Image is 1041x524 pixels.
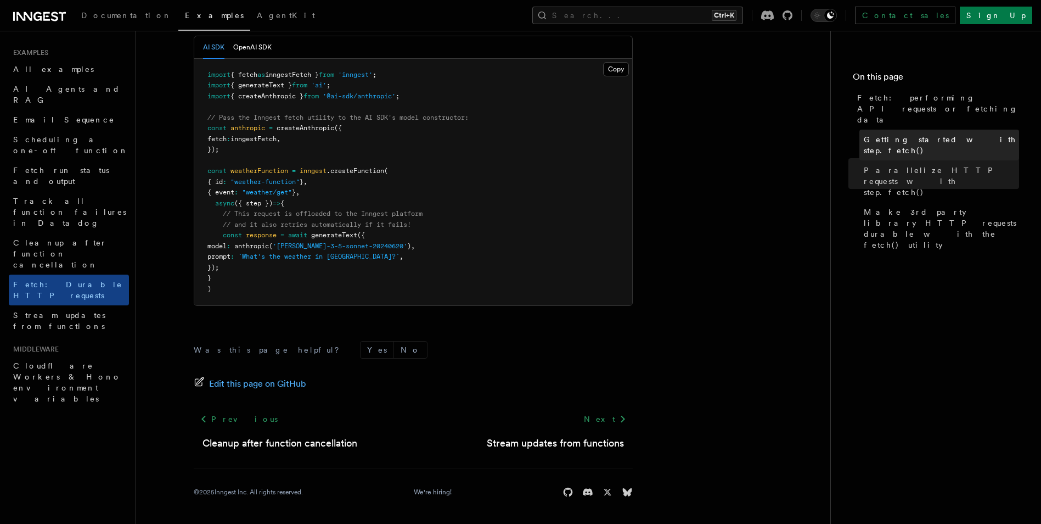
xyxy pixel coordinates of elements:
button: No [394,342,427,358]
span: inngestFetch [230,135,277,143]
span: ; [373,71,376,79]
span: Make 3rd party library HTTP requests durable with the fetch() utility [864,207,1019,250]
a: Examples [178,3,250,31]
span: inngestFetch } [265,71,319,79]
h4: On this page [853,70,1019,88]
span: , [399,253,403,260]
button: Yes [361,342,393,358]
span: }); [207,264,219,271]
span: = [292,167,296,175]
span: import [207,71,230,79]
a: Contact sales [855,7,955,24]
button: Copy [603,62,629,76]
a: Getting started with step.fetch() [859,130,1019,160]
span: generateText [311,231,357,239]
span: prompt [207,253,230,260]
a: Fetch: performing API requests or fetching data [853,88,1019,130]
span: ( [269,242,273,250]
span: Cleanup after function cancellation [13,238,107,269]
span: weatherFunction [230,167,288,175]
a: Fetch run status and output [9,160,129,191]
span: anthropic [230,124,265,132]
span: AgentKit [257,11,315,20]
a: Stream updates from functions [9,305,129,336]
a: Cleanup after function cancellation [202,436,357,451]
kbd: Ctrl+K [712,10,736,21]
span: : [227,242,230,250]
span: ) [207,285,211,293]
a: Edit this page on GitHub [194,376,306,392]
span: from [319,71,334,79]
span: : [230,253,234,260]
span: inngest [300,167,327,175]
a: Scheduling a one-off function [9,130,129,160]
a: Parallelize HTTP requests with step.fetch() [859,160,1019,202]
button: Search...Ctrl+K [532,7,743,24]
a: Documentation [75,3,178,30]
span: } [300,178,303,186]
a: Next [577,409,633,429]
span: // This request is offloaded to the Inngest platform [223,210,423,218]
span: ) [407,242,411,250]
span: ; [396,92,399,100]
span: await [288,231,307,239]
a: Sign Up [960,7,1032,24]
span: => [273,199,280,207]
button: OpenAI SDK [233,36,272,59]
span: "weather/get" [242,188,292,196]
a: Cleanup after function cancellation [9,233,129,275]
span: } [292,188,296,196]
span: Fetch: Durable HTTP requests [13,280,122,300]
span: Examples [185,11,244,20]
a: Stream updates from functions [487,436,624,451]
span: Documentation [81,11,172,20]
span: Email Sequence [13,115,115,124]
span: // Pass the Inngest fetch utility to the AI SDK's model constructor: [207,114,469,121]
span: createAnthropic [277,124,334,132]
span: Scheduling a one-off function [13,135,128,155]
span: { [280,199,284,207]
span: { id [207,178,223,186]
span: Stream updates from functions [13,311,105,331]
span: Examples [9,48,48,57]
span: from [303,92,319,100]
span: Edit this page on GitHub [209,376,306,392]
span: , [303,178,307,186]
span: as [257,71,265,79]
a: Email Sequence [9,110,129,130]
span: AI Agents and RAG [13,85,120,104]
span: import [207,81,230,89]
a: AI Agents and RAG [9,79,129,110]
span: fetch [207,135,227,143]
a: All examples [9,59,129,79]
span: .createFunction [327,167,384,175]
span: { generateText } [230,81,292,89]
span: : [234,188,238,196]
span: }); [207,146,219,153]
span: response [246,231,277,239]
span: // and it also retries automatically if it fails! [223,221,411,228]
span: anthropic [234,242,269,250]
span: All examples [13,65,94,74]
span: async [215,199,234,207]
span: { fetch [230,71,257,79]
a: Fetch: Durable HTTP requests [9,275,129,305]
a: Previous [194,409,284,429]
button: Toggle dark mode [811,9,837,22]
span: '@ai-sdk/anthropic' [323,92,396,100]
span: { event [207,188,234,196]
span: '[PERSON_NAME]-3-5-sonnet-20240620' [273,242,407,250]
span: "weather-function" [230,178,300,186]
p: Was this page helpful? [194,344,347,355]
span: const [207,167,227,175]
div: © 2025 Inngest Inc. All rights reserved. [194,488,303,497]
a: Make 3rd party library HTTP requests durable with the fetch() utility [859,202,1019,255]
span: const [207,124,227,132]
span: ( [384,167,388,175]
span: = [269,124,273,132]
span: 'inngest' [338,71,373,79]
span: Parallelize HTTP requests with step.fetch() [864,165,1019,198]
span: , [411,242,415,250]
span: , [296,188,300,196]
span: : [223,178,227,186]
